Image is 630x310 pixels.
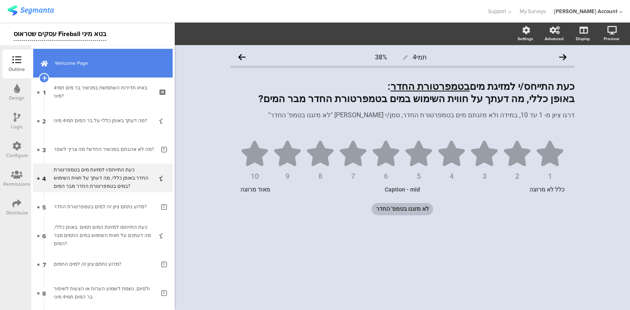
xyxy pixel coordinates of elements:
[33,221,173,250] a: 6 כעת התייחסו למזיגת המים חמים: באופן כללי, מה דעתכם על חווית השימוש במים החמים מבר המים?
[390,81,470,92] u: בטמפרטורת החדר
[54,166,152,190] div: כעת התייחס/י למזיגת מים בטמפרטורת החדר:באופן כללי, מה דעתך על חווית השימוש במים בטמפרטורת החדר מב...
[33,250,173,278] a: 7 מדוע נתתם ציון זה למים החמים?
[413,53,427,61] span: תמי4
[55,59,160,67] span: Welcome Page
[9,66,25,73] div: Outline
[240,173,269,180] div: 10
[3,180,30,188] div: Permissions
[42,231,46,240] span: 6
[470,173,499,180] div: 3
[437,173,466,180] div: 4
[33,106,173,135] a: 2 מה דעתך באופן כללי על בר המים תמי4 מיני?
[42,145,46,154] span: 3
[385,186,420,193] span: Caption - mid
[54,145,155,153] div: מה לא אהבתם במכשיר החדש? מה צריך לשפר?
[42,173,46,182] span: 4
[54,116,152,125] div: מה דעתך באופן כללי על בר המים תמי4 מיני?
[372,173,400,180] div: 6
[54,84,152,100] div: באיזו תדירות השתמשת במכשיר בר מים תמי4 מיני?
[545,36,564,42] div: Advanced
[536,173,564,180] div: 1
[33,278,173,307] a: 8 ולסיום, נשמח לשמוע הערות או הצעות לשיפור בר המים תמי4 מיני
[42,288,46,297] span: 8
[43,87,46,96] span: 1
[604,36,619,42] div: Preview
[258,93,575,105] strong: באופן כללי, מה דעתך על חווית השימוש במים בטמפרטורת החדר מבר המים?
[488,7,506,15] span: Support
[33,77,173,106] a: 1 באיזו תדירות השתמשת במכשיר בר מים תמי4 מיני?
[388,81,575,92] strong: כעת התייחס/י למזיגת מים :
[54,203,155,211] div: מדוע נתתם ציון זה למים בטמפרטורת החדר?
[230,111,575,119] p: דרגו ציון מ- 1 עד 10, במידה ולא מזגתם מים בטמפרטורת החדר, סמן/י [PERSON_NAME] "לא מזגנו בטמפ' החדר"
[516,186,564,193] div: כלל לא מרוצה
[11,123,23,130] div: Logic
[339,173,367,180] div: 7
[404,173,433,180] div: 5
[9,94,25,102] div: Design
[554,7,617,15] div: [PERSON_NAME] Account
[33,49,173,77] a: Welcome Page
[518,36,533,42] div: Settings
[240,186,288,193] div: מאוד מרוצה
[42,202,46,211] span: 5
[42,116,46,125] span: 2
[54,285,155,301] div: ולסיום, נשמח לשמוע הערות או הצעות לשיפור בר המים תמי4 מיני
[14,27,106,41] div: עסקים שטראוס Fireball בטא מיני
[6,152,28,159] div: Configure
[33,135,173,164] a: 3 מה לא אהבתם במכשיר החדש? מה צריך לשפר?
[54,223,152,248] div: כעת התייחסו למזיגת המים חמים: באופן כללי, מה דעתכם על חווית השימוש במים החמים מבר המים?
[6,209,28,217] div: Distribute
[43,260,46,269] span: 7
[306,173,335,180] div: 8
[7,5,54,16] img: segmanta logo
[503,173,532,180] div: 2
[273,173,302,180] div: 9
[33,192,173,221] a: 5 מדוע נתתם ציון זה למים בטמפרטורת החדר?
[33,164,173,192] a: 4 כעת התייחס/י למזיגת מים בטמפרטורת החדר:באופן כללי, מה דעתך על חווית השימוש במים בטמפרטורת החדר ...
[576,36,590,42] div: Display
[54,260,155,268] div: מדוע נתתם ציון זה למים החמים?
[375,53,387,61] div: 38%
